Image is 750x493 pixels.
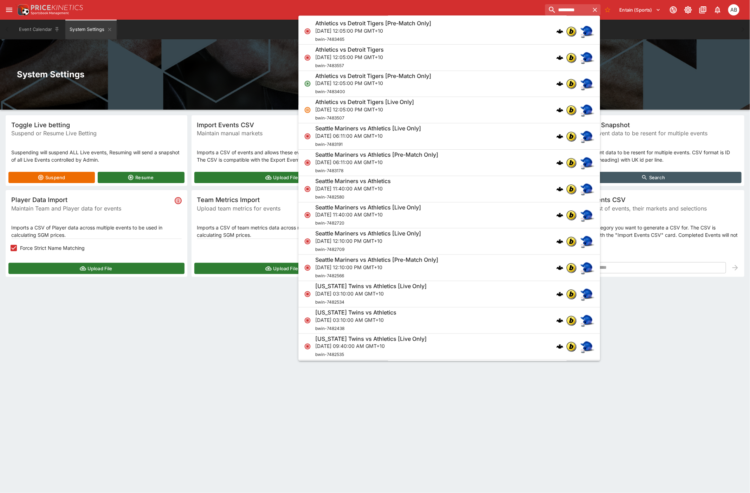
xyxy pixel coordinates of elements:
[580,130,594,144] img: baseball.png
[315,264,438,271] p: [DATE] 12:10:00 PM GMT+10
[315,326,344,331] span: bwin-7482438
[315,299,344,305] span: bwin-7482534
[31,12,69,15] img: Sportsbook Management
[567,264,576,273] img: bwin.png
[580,51,594,65] img: baseball.png
[304,54,311,61] svg: Closed
[566,237,576,247] div: bwin
[667,4,680,16] button: Connected to PK
[20,244,85,252] span: Force Strict Name Matching
[315,177,391,185] h6: Seattle Mariners vs Athletics
[315,89,345,95] span: bwin-7483400
[11,224,182,239] p: Imports a CSV of Player data across multiple events to be used in calculating SGM prices.
[197,129,358,137] span: Maintain manual markets
[567,342,576,351] img: bwin.png
[556,159,563,166] img: logo-cerberus.svg
[580,103,594,117] img: baseball.png
[315,335,427,343] h6: [US_STATE] Twins vs Athletics [Live Only]
[304,291,311,298] svg: Closed
[580,261,594,275] img: baseball.png
[566,316,576,325] div: bwin
[315,132,421,140] p: [DATE] 06:11:00 AM GMT+10
[315,185,391,192] p: [DATE] 11:40:00 AM GMT+10
[566,26,576,36] div: bwin
[711,4,724,16] button: Notifications
[315,204,421,211] h6: Seattle Mariners vs Athletics [Live Only]
[315,316,396,324] p: [DATE] 03:10:00 AM GMT+10
[315,72,431,80] h6: Athletics vs Detroit Tigers [Pre-Match Only]
[556,54,563,61] div: cerberus
[304,238,311,245] svg: Closed
[315,80,431,87] p: [DATE] 12:05:00 PM GMT+10
[580,340,594,354] img: baseball.png
[11,121,182,129] span: Toggle Live betting
[304,107,311,114] svg: Suspended
[556,133,563,140] img: logo-cerberus.svg
[315,125,421,132] h6: Seattle Mariners vs Athletics [Live Only]
[315,99,414,106] h6: Athletics vs Detroit Tigers [Live Only]
[8,263,185,274] button: Upload File
[315,343,427,350] p: [DATE] 09:40:00 AM GMT+10
[315,273,344,278] span: bwin-7482566
[304,186,311,193] svg: Closed
[556,28,563,35] img: logo-cerberus.svg
[194,263,370,274] button: Upload File
[566,263,576,273] div: bwin
[315,142,343,147] span: bwin-7483191
[315,283,427,290] h6: [US_STATE] Twins vs Athletics [Live Only]
[315,63,344,68] span: bwin-7483557
[569,196,739,204] span: Export Events CSV
[3,4,15,16] button: open drawer
[197,196,358,204] span: Team Metrics Import
[556,238,563,245] div: cerberus
[556,54,563,61] img: logo-cerberus.svg
[556,159,563,166] div: cerberus
[315,352,344,357] span: bwin-7482535
[567,211,576,220] img: bwin.png
[556,265,563,272] div: cerberus
[569,149,739,163] p: Forces all event data to be resent for multiple events. CSV format is ID column (with heading) wi...
[11,196,172,204] span: Player Data Import
[556,133,563,140] div: cerberus
[315,309,396,316] h6: [US_STATE] Twins vs Athletics
[197,121,358,129] span: Import Events CSV
[315,158,438,166] p: [DATE] 06:11:00 AM GMT+10
[567,316,576,325] img: bwin.png
[567,158,576,167] img: bwin.png
[615,4,665,15] button: Select Tenant
[567,237,576,246] img: bwin.png
[556,107,563,114] img: logo-cerberus.svg
[315,211,421,219] p: [DATE] 11:40:00 AM GMT+10
[304,80,311,87] svg: Open
[566,105,576,115] div: bwin
[567,132,576,141] img: bwin.png
[556,343,563,350] img: logo-cerberus.svg
[304,159,311,166] svg: Closed
[315,168,343,173] span: bwin-7483178
[197,224,368,239] p: Imports a CSV of team metrics data across multiple events to be used in calculating SGM prices.
[315,194,344,200] span: bwin-7482580
[569,204,739,213] span: Exports a list of events, their markets and selections
[580,77,594,91] img: baseball.png
[556,317,563,324] img: logo-cerberus.svg
[65,20,116,39] button: System Settings
[11,204,172,213] span: Maintain Team and Player data for events
[15,3,30,17] img: PriceKinetics Logo
[556,317,563,324] div: cerberus
[315,37,344,42] span: bwin-7483465
[304,343,311,350] svg: Closed
[569,224,739,246] p: Select the category you want to generate a CSV for. The CSV is compatible with the "Import Events...
[304,212,311,219] svg: Closed
[315,230,421,238] h6: Seattle Mariners vs Athletics [Live Only]
[567,79,576,89] img: bwin.png
[17,69,733,80] h2: System Settings
[315,46,384,53] h6: Athletics vs Detroit Tigers
[304,133,311,140] svg: Closed
[197,149,368,163] p: Imports a CSV of events and allows these events to be created/edited. The CSV is compatible with ...
[556,80,563,87] div: cerberus
[566,79,576,89] div: bwin
[304,28,311,35] svg: Closed
[580,235,594,249] img: baseball.png
[566,172,742,183] button: Search
[556,291,563,298] div: cerberus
